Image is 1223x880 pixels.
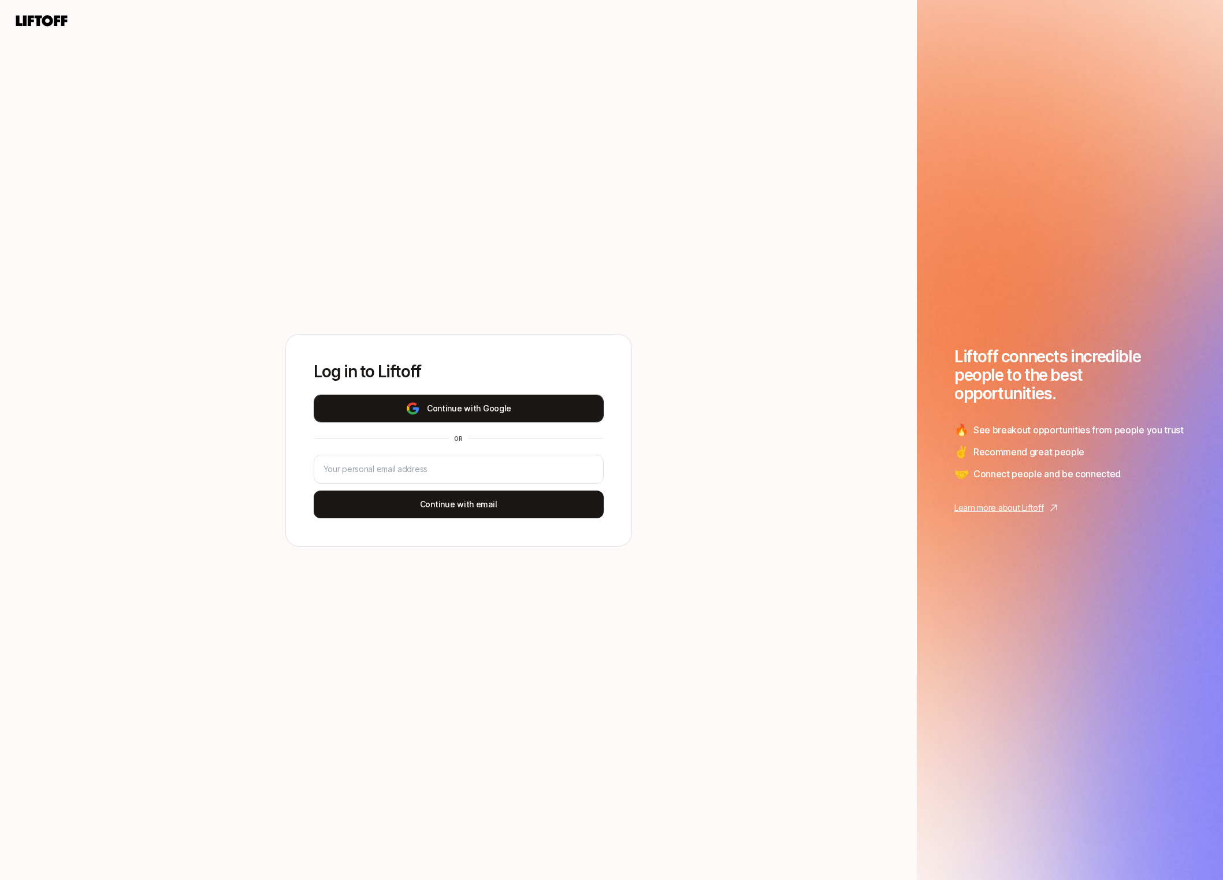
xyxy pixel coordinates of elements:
div: or [449,434,468,443]
span: 🤝 [954,465,969,482]
a: Learn more about Liftoff [954,501,1185,515]
p: Learn more about Liftoff [954,501,1043,515]
span: Recommend great people [973,444,1084,459]
img: google-logo [406,402,420,415]
span: ✌️ [954,443,969,461]
button: Continue with email [314,491,604,518]
button: Continue with Google [314,395,604,422]
span: 🔥 [954,421,969,439]
span: See breakout opportunities from people you trust [973,422,1184,437]
input: Your personal email address [324,462,594,476]
h1: Liftoff connects incredible people to the best opportunities. [954,347,1185,403]
p: Log in to Liftoff [314,362,604,381]
span: Connect people and be connected [973,466,1121,481]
